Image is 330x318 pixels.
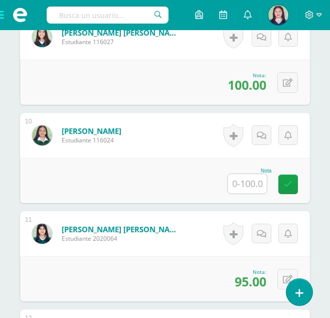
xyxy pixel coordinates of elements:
[62,38,182,46] span: Estudiante 116027
[62,234,182,243] span: Estudiante 2020064
[235,273,266,290] span: 95.00
[227,168,271,174] div: Nota
[228,72,266,79] div: Nota:
[268,5,288,25] img: 481143d3e0c24b1771560fd25644f162.png
[32,125,52,145] img: d561cd5d35a8054869bc9d65851372b1.png
[32,224,52,244] img: 8db7170a50162a1c6e809395e57b92fb.png
[47,7,169,24] input: Busca un usuario...
[62,136,121,144] span: Estudiante 116024
[62,28,182,38] a: [PERSON_NAME] [PERSON_NAME]
[228,174,267,194] input: 0-100.0
[62,224,182,234] a: [PERSON_NAME] [PERSON_NAME]
[235,268,266,275] div: Nota:
[228,76,266,93] span: 100.00
[62,126,121,136] a: [PERSON_NAME]
[32,27,52,47] img: e324b2ecd4c6bb463460f21b870131e1.png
